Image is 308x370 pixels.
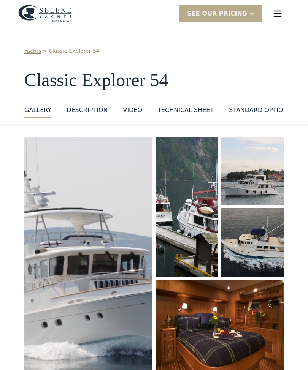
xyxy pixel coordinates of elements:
a: GALLERY [24,106,51,118]
div: GALLERY [24,106,51,115]
div: SEE Our Pricing [179,5,262,22]
a: Classic Explorer 54 [49,47,99,55]
img: 50 foot motor yacht [156,137,218,277]
a: open lightbox [221,137,284,205]
img: logo [18,5,72,22]
a: Technical sheet [157,106,214,118]
a: DESCRIPTION [67,106,108,118]
a: standard options [229,106,292,118]
h1: Classic Explorer 54 [24,70,284,90]
div: VIDEO [123,106,142,115]
a: home [18,5,72,22]
div: > [43,47,48,55]
div: standard options [229,106,292,115]
div: DESCRIPTION [67,106,108,115]
div: menu [265,2,290,26]
a: open lightbox [156,137,218,277]
a: VIDEO [123,106,142,118]
div: Technical sheet [157,106,214,115]
div: SEE Our Pricing [187,9,247,18]
a: Yachts [24,47,41,55]
img: 50 foot motor yacht [221,137,284,205]
img: 50 foot motor yacht [221,208,284,277]
a: open lightbox [221,208,284,277]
